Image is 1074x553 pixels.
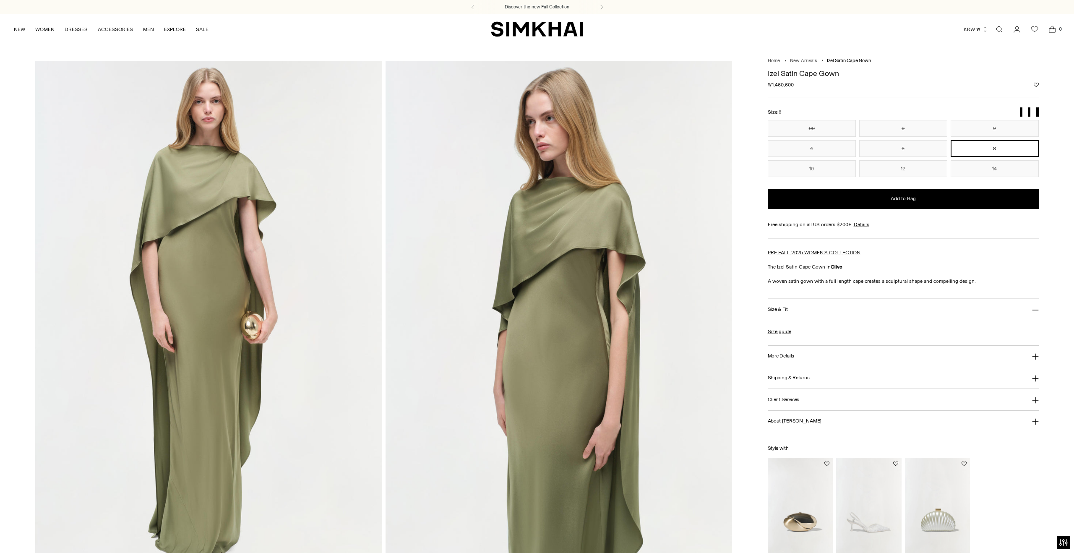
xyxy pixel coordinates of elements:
span: Add to Bag [891,195,916,202]
button: 4 [768,140,856,157]
h3: About [PERSON_NAME] [768,418,821,424]
button: More Details [768,346,1039,367]
span: Izel Satin Cape Gown [827,58,871,63]
button: Add to Bag [768,189,1039,209]
h6: Style with [768,446,1039,451]
div: / [821,57,824,65]
button: 2 [951,120,1039,137]
div: / [785,57,787,65]
button: 14 [951,160,1039,177]
span: ₩1,460,600 [768,81,794,89]
button: Size & Fit [768,299,1039,320]
a: Size guide [768,328,791,335]
a: Open search modal [991,21,1008,38]
label: Size: [768,108,781,116]
button: 0 [859,120,947,137]
a: SIMKHAI [491,21,583,37]
h3: Shipping & Returns [768,375,810,381]
p: The Izel Satin Cape Gown in [768,263,1039,271]
button: Add to Wishlist [893,461,898,466]
button: KRW ₩ [964,20,988,39]
nav: breadcrumbs [768,57,1039,65]
button: 12 [859,160,947,177]
span: 8 [779,110,781,115]
a: PRE FALL 2025 WOMEN'S COLLECTION [768,250,860,256]
h3: Client Services [768,397,800,402]
a: Details [854,221,869,228]
p: A woven satin gown with a full length cape creates a sculptural shape and compelling design. [768,277,1039,285]
a: EXPLORE [164,20,186,39]
a: Discover the new Fall Collection [505,4,569,10]
button: 6 [859,140,947,157]
a: SALE [196,20,209,39]
a: Wishlist [1026,21,1043,38]
div: Free shipping on all US orders $200+ [768,221,1039,228]
button: Client Services [768,389,1039,410]
button: 8 [951,140,1039,157]
a: NEW [14,20,25,39]
h3: More Details [768,353,794,359]
button: Add to Wishlist [1034,82,1039,87]
a: Home [768,58,780,63]
a: WOMEN [35,20,55,39]
button: Add to Wishlist [824,461,829,466]
button: 10 [768,160,856,177]
a: ACCESSORIES [98,20,133,39]
a: DRESSES [65,20,88,39]
a: Open cart modal [1044,21,1061,38]
a: New Arrivals [790,58,817,63]
button: 00 [768,120,856,137]
strong: Olive [831,264,842,270]
button: Add to Wishlist [962,461,967,466]
h3: Size & Fit [768,307,788,312]
a: MEN [143,20,154,39]
button: About [PERSON_NAME] [768,411,1039,432]
button: Shipping & Returns [768,367,1039,389]
h1: Izel Satin Cape Gown [768,70,1039,77]
a: Go to the account page [1009,21,1025,38]
span: 0 [1056,25,1064,33]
